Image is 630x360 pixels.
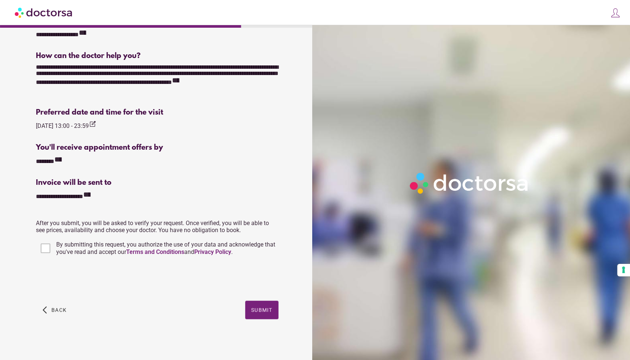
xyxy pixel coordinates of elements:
[89,120,96,128] i: edit_square
[617,264,630,276] button: Your consent preferences for tracking technologies
[36,120,96,130] div: [DATE] 13:00 - 23:59
[36,220,279,234] p: After you submit, you will be asked to verify your request. Once verified, you will be able to se...
[407,169,533,197] img: Logo-Doctorsa-trans-White-partial-flat.png
[40,301,70,319] button: arrow_back_ios Back
[51,307,67,313] span: Back
[245,301,279,319] button: Submit
[36,108,279,117] div: Preferred date and time for the visit
[36,143,279,152] div: You'll receive appointment offers by
[610,8,621,18] img: icons8-customer-100.png
[36,265,148,293] iframe: reCAPTCHA
[36,179,279,187] div: Invoice will be sent to
[56,241,275,255] span: By submitting this request, you authorize the use of your data and acknowledge that you've read a...
[36,52,279,60] div: How can the doctor help you?
[15,4,73,21] img: Doctorsa.com
[126,248,184,255] a: Terms and Conditions
[251,307,273,313] span: Submit
[194,248,231,255] a: Privacy Policy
